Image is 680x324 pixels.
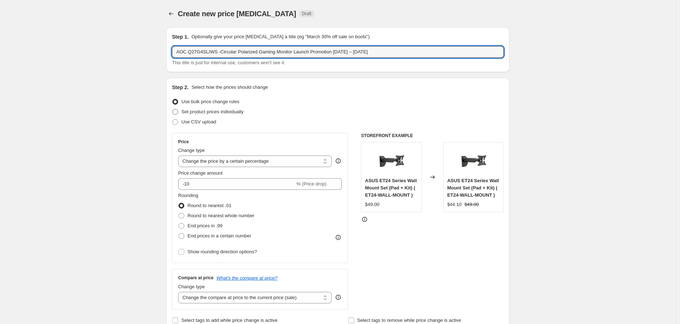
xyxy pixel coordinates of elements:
span: Change type [178,148,205,153]
button: Price change jobs [166,9,176,19]
p: Select how the prices should change [191,84,268,91]
button: What's the compare at price? [216,275,277,281]
span: % (Price drop) [296,181,326,187]
span: ASUS ET24 Series Wall Mount Set (Pad + Kit) ( ET24-WALL-MOUNT ) [447,178,499,198]
span: Use CSV upload [181,119,216,124]
span: ASUS ET24 Series Wall Mount Set (Pad + Kit) ( ET24-WALL-MOUNT ) [365,178,417,198]
div: help [335,157,342,165]
span: This title is just for internal use, customers won't see it [172,60,284,65]
div: $44.10 [447,201,462,208]
span: Show rounding direction options? [188,249,257,254]
input: -15 [178,178,295,190]
h2: Step 1. [172,33,189,40]
h3: Price [178,139,189,145]
span: Rounding [178,193,198,198]
img: d9e0e3351923dc79db0b70152d24f2a9_80x.jpg [377,146,406,175]
span: Create new price [MEDICAL_DATA] [178,10,296,18]
span: Use bulk price change rules [181,99,239,104]
span: Select tags to add while price change is active [181,318,277,323]
span: End prices in a certain number [188,233,251,238]
span: Change type [178,284,205,289]
div: $49.00 [365,201,379,208]
h3: Compare at price [178,275,214,281]
div: help [335,294,342,301]
p: Optionally give your price [MEDICAL_DATA] a title (eg "March 30% off sale on boots") [191,33,370,40]
span: End prices in .99 [188,223,223,228]
span: Round to nearest whole number [188,213,254,218]
h2: Step 2. [172,84,189,91]
input: 30% off holiday sale [172,46,504,58]
span: Set product prices individually [181,109,244,114]
img: d9e0e3351923dc79db0b70152d24f2a9_80x.jpg [459,146,488,175]
span: Draft [302,11,311,17]
h6: STOREFRONT EXAMPLE [361,133,504,139]
strike: $49.00 [464,201,479,208]
span: Select tags to remove while price change is active [357,318,461,323]
span: Round to nearest .01 [188,203,231,208]
span: Price change amount [178,170,223,176]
